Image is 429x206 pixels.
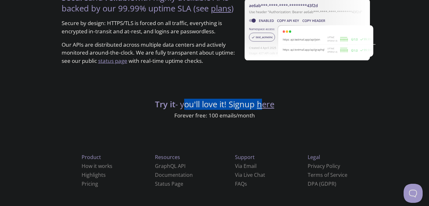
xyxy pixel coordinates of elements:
a: FAQ [235,180,247,187]
a: Privacy Policy [308,163,340,169]
a: Documentation [155,171,193,178]
a: GraphQL API [155,163,185,169]
a: plans [211,3,231,14]
a: here [257,99,274,110]
h4: - you'll love it! Signup [60,99,370,110]
p: Our APIs are distributed across multiple data centers and actively monitored around-the-clock. We... [62,41,238,70]
iframe: Help Scout Beacon - Open [404,184,423,203]
a: Via Live Chat [235,171,265,178]
strong: Try it [155,99,175,110]
a: Terms of Service [308,171,347,178]
p: Forever free: 100 emails/month [60,111,370,120]
span: s [245,180,247,187]
span: Legal [308,154,320,161]
a: Highlights [82,171,106,178]
a: status page [98,57,127,64]
a: Status Page [155,180,183,187]
p: Secure by design: HTTPS/TLS is forced on all traffic, everything is encrypted in-transit and at-r... [62,19,238,40]
a: How it works [82,163,112,169]
a: Pricing [82,180,98,187]
span: Product [82,154,101,161]
span: Support [235,154,255,161]
a: Via Email [235,163,257,169]
a: DPA (GDPR) [308,180,336,187]
span: Resources [155,154,180,161]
